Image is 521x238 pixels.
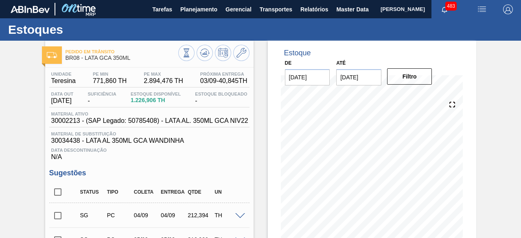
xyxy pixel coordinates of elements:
[336,69,381,85] input: dd/mm/yyyy
[300,4,328,14] span: Relatórios
[51,97,74,105] span: [DATE]
[51,137,247,144] span: 30034438 - LATA AL 350ML GCA WANDINHA
[195,92,247,96] span: Estoque Bloqueado
[445,2,457,11] span: 483
[51,92,74,96] span: Data out
[93,72,127,76] span: PE MIN
[66,49,178,54] span: Pedido em Trânsito
[285,69,330,85] input: dd/mm/yyyy
[66,55,178,61] span: BR08 - LATA GCA 350ML
[178,45,195,61] button: Visão Geral dos Estoques
[503,4,513,14] img: Logout
[159,212,187,218] div: 04/09/2025
[193,92,249,105] div: -
[197,45,213,61] button: Atualizar Gráfico
[49,169,250,177] h3: Sugestões
[78,189,107,195] div: Status
[284,49,311,57] div: Estoque
[49,144,250,161] div: N/A
[51,117,248,124] span: 30002213 - (SAP Legado: 50785408) - LATA AL. 350ML GCA NIV22
[200,72,247,76] span: Próxima Entrega
[159,189,187,195] div: Entrega
[88,92,116,96] span: Suficiência
[186,189,214,195] div: Qtde
[387,68,432,85] button: Filtro
[78,212,107,218] div: Sugestão Criada
[131,92,181,96] span: Estoque Disponível
[212,189,241,195] div: UN
[51,148,247,153] span: Data Descontinuação
[11,6,50,13] img: TNhmsLtSVTkK8tSr43FrP2fwEKptu5GPRR3wAAAABJRU5ErkJggg==
[132,189,160,195] div: Coleta
[212,212,241,218] div: TH
[152,4,172,14] span: Tarefas
[132,212,160,218] div: 04/09/2025
[200,77,247,85] span: 03/09 - 40,845 TH
[85,92,118,105] div: -
[51,72,76,76] span: Unidade
[131,97,181,103] span: 1.226,906 TH
[105,212,134,218] div: Pedido de Compra
[8,25,153,34] h1: Estoques
[51,111,248,116] span: Material ativo
[105,189,134,195] div: Tipo
[285,60,292,66] label: De
[51,131,247,136] span: Material de Substituição
[260,4,292,14] span: Transportes
[225,4,252,14] span: Gerencial
[180,4,217,14] span: Planejamento
[431,4,458,15] button: Notificações
[93,77,127,85] span: 771,860 TH
[144,77,183,85] span: 2.894,476 TH
[51,77,76,85] span: Teresina
[477,4,487,14] img: userActions
[47,52,57,58] img: Ícone
[233,45,250,61] button: Ir ao Master Data / Geral
[215,45,231,61] button: Programar Estoque
[336,60,346,66] label: Até
[186,212,214,218] div: 212,394
[336,4,368,14] span: Master Data
[144,72,183,76] span: PE MAX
